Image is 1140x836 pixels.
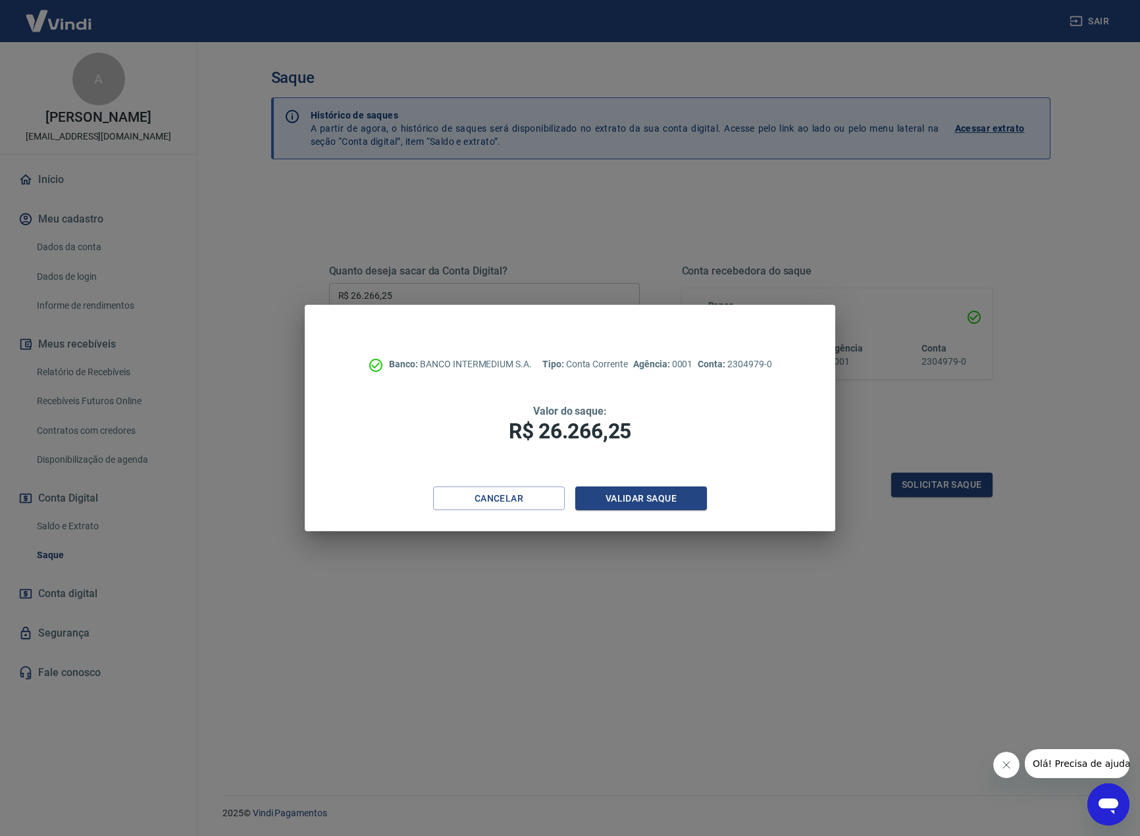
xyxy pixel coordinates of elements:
p: 0001 [633,357,692,371]
button: Cancelar [433,486,565,511]
span: Agência: [633,359,672,369]
span: Banco: [389,359,420,369]
span: Olá! Precisa de ajuda? [8,9,111,20]
iframe: Message from company [1025,749,1129,778]
p: Conta Corrente [542,357,628,371]
span: R$ 26.266,25 [509,419,631,444]
button: Validar saque [575,486,707,511]
iframe: Button to launch messaging window [1087,783,1129,825]
span: Tipo: [542,359,566,369]
p: BANCO INTERMEDIUM S.A. [389,357,532,371]
span: Conta: [698,359,727,369]
p: 2304979-0 [698,357,771,371]
span: Valor do saque: [533,405,607,417]
iframe: Close message [993,752,1020,778]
